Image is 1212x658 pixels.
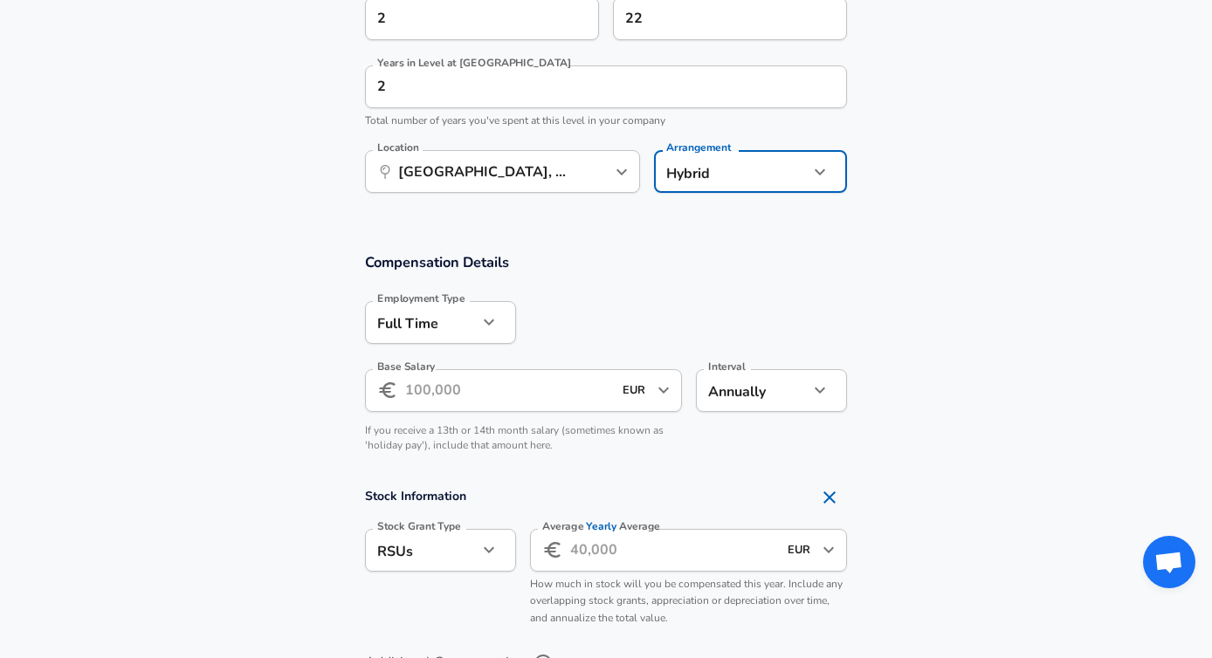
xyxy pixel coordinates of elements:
div: Full Time [365,301,478,344]
button: Open [651,378,676,402]
h4: Stock Information [365,480,847,515]
label: Years in Level at [GEOGRAPHIC_DATA] [377,58,572,68]
input: USD [617,377,652,404]
button: Open [816,538,841,562]
p: If you receive a 13th or 14th month salary (sometimes known as 'holiday pay'), include that amoun... [365,423,682,453]
span: Total number of years you've spent at this level in your company [365,113,665,127]
label: Average Average [542,521,660,531]
button: Open [609,160,634,184]
span: Yearly [587,518,617,533]
label: Employment Type [377,293,465,304]
label: Stock Grant Type [377,521,461,531]
span: How much in stock will you be compensated this year. Include any overlapping stock grants, apprec... [530,577,843,626]
div: Open chat [1143,536,1195,588]
input: 1 [365,65,809,108]
label: Location [377,142,418,153]
label: Interval [708,361,746,372]
h3: Compensation Details [365,252,847,272]
div: Hybrid [654,150,782,193]
input: 100,000 [405,369,612,412]
input: 40,000 [570,529,777,572]
label: Arrangement [666,142,731,153]
label: Base Salary [377,361,435,372]
div: RSUs [365,529,478,572]
input: USD [782,537,817,564]
button: Remove Section [812,480,847,515]
div: Annually [696,369,809,412]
